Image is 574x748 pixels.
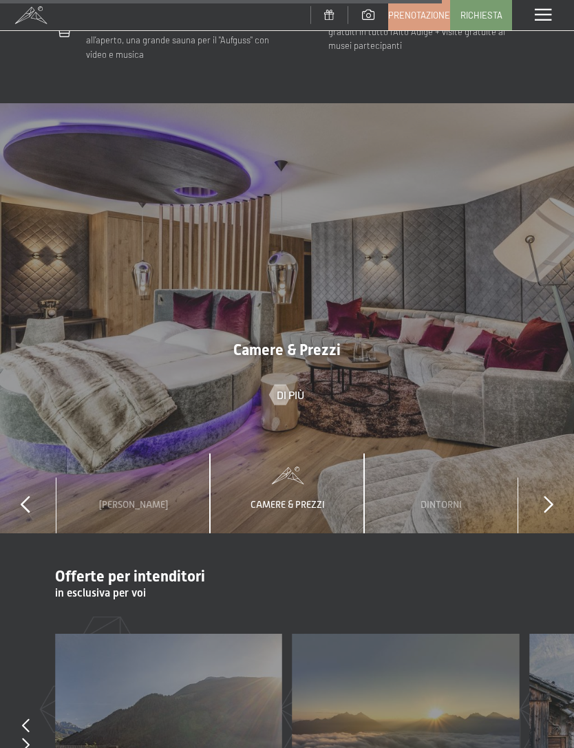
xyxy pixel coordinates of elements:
span: Dintorni [421,499,462,510]
span: Richiesta [460,9,502,21]
span: Di più [277,387,304,403]
a: Richiesta [451,1,511,30]
span: [PERSON_NAME] [99,499,168,510]
span: Camere & Prezzi [251,499,325,510]
p: 8 diverse saune, inclusa sauna delle streghe all’aperto, una grande sauna per il "Aufguss" con vi... [86,19,277,61]
span: Camere & Prezzi [233,341,341,359]
span: Offerte per intenditori [55,568,205,585]
span: in esclusiva per voi [55,586,146,599]
a: Prenotazione [389,1,449,30]
span: Prenotazione [388,9,450,21]
p: HolidayPass Premium & Museo – bus e treni gratuiti in tutto l'Alto Adige + visite gratuite ai mus... [328,10,519,53]
a: Di più [270,387,304,403]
